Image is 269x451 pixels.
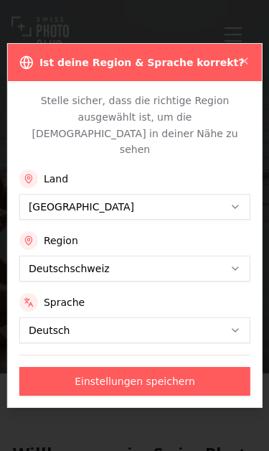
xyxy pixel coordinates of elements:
h3: Ist deine Region & Sprache korrekt? [39,55,243,70]
p: Stelle sicher, dass die richtige Region ausgewählt ist, um die [DEMOGRAPHIC_DATA] in deiner Nähe ... [19,93,250,158]
button: Einstellungen speichern [19,367,250,396]
label: Land [43,172,67,186]
label: Region [43,233,77,248]
label: Sprache [43,295,84,310]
